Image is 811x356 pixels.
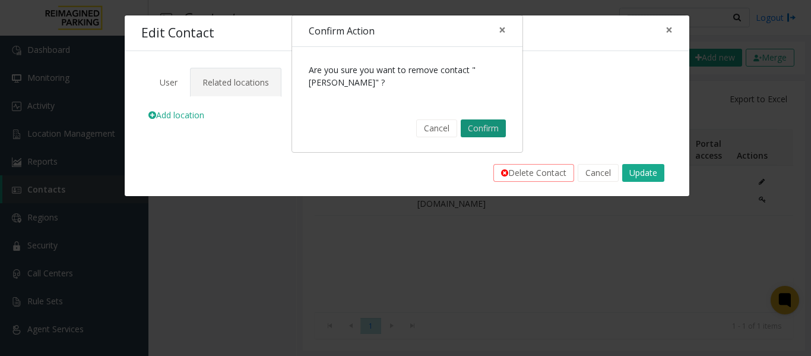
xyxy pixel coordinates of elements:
button: Cancel [416,119,457,137]
div: Are you sure you want to remove contact "[PERSON_NAME]" ? [292,47,522,105]
span: × [499,21,506,38]
h4: Confirm Action [309,24,375,38]
button: Close [490,15,514,45]
button: Confirm [461,119,506,137]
